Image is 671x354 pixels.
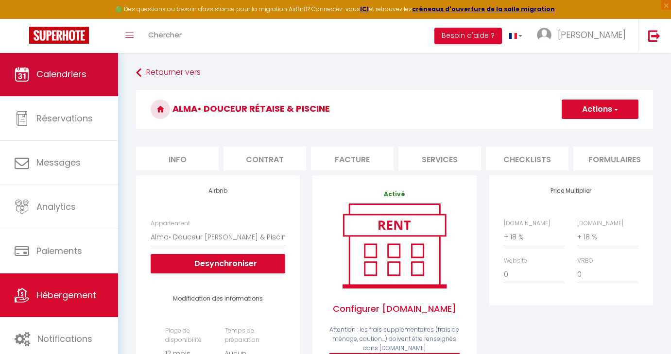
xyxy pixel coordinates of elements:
span: Attention : les frais supplémentaires (frais de ménage, caution...) doivent être renseignés dans ... [329,325,459,352]
img: logout [648,30,660,42]
span: Analytics [36,201,76,213]
label: Plage de disponibilité [165,326,211,345]
span: Calendriers [36,68,86,80]
button: Desynchroniser [151,254,285,273]
li: Checklists [486,147,568,170]
a: Chercher [141,19,189,53]
li: Contrat [224,147,306,170]
img: Super Booking [29,27,89,44]
a: ... [PERSON_NAME] [530,19,638,53]
label: Temps de préparation [224,326,271,345]
span: Chercher [148,30,182,40]
span: Configurer [DOMAIN_NAME] [327,292,462,325]
li: Formulaires [573,147,656,170]
li: Services [398,147,481,170]
li: Info [136,147,219,170]
label: Website [504,256,527,266]
label: [DOMAIN_NAME] [577,219,623,228]
h4: Price Multiplier [504,187,638,194]
label: Appartement [151,219,190,228]
h4: Modification des informations [165,295,271,302]
li: Facture [311,147,394,170]
span: Paiements [36,245,82,257]
span: Notifications [37,333,92,345]
img: rent.png [332,199,456,292]
a: Retourner vers [136,64,653,82]
p: Activé [327,190,462,199]
label: [DOMAIN_NAME] [504,219,550,228]
button: Besoin d'aide ? [434,28,502,44]
span: [PERSON_NAME] [558,29,626,41]
h4: Airbnb [151,187,285,194]
button: Actions [562,100,638,119]
label: VRBO [577,256,593,266]
a: créneaux d'ouverture de la salle migration [412,5,555,13]
a: ICI [360,5,369,13]
h3: Alma• Douceur Rétaise & Piscine [136,90,653,129]
span: Hébergement [36,289,96,301]
span: Réservations [36,112,93,124]
img: ... [537,28,551,42]
span: Messages [36,156,81,169]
